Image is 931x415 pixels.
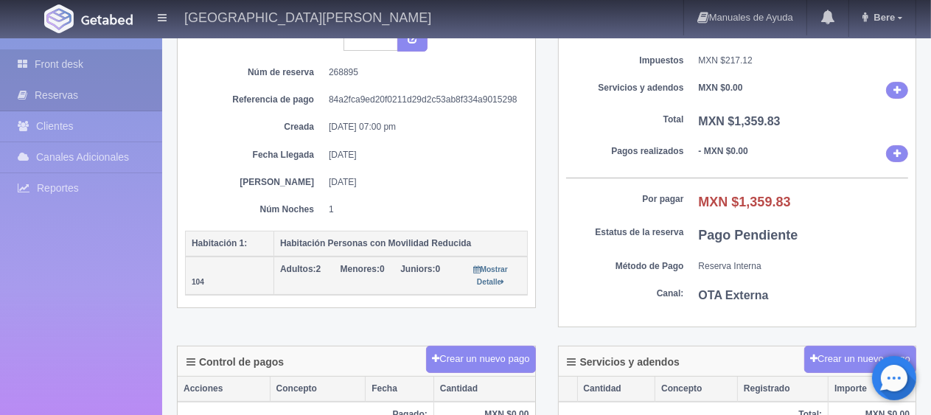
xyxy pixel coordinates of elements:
[341,264,380,274] strong: Menores:
[44,4,74,33] img: Getabed
[280,264,316,274] strong: Adultos:
[699,83,743,93] b: MXN $0.00
[566,287,684,300] dt: Canal:
[196,176,314,189] dt: [PERSON_NAME]
[196,149,314,161] dt: Fecha Llegada
[699,289,769,301] b: OTA Externa
[366,377,434,402] th: Fecha
[270,377,366,402] th: Concepto
[274,231,528,257] th: Habitación Personas con Movilidad Reducida
[192,238,247,248] b: Habitación 1:
[280,264,321,274] span: 2
[699,260,909,273] dd: Reserva Interna
[474,265,508,286] small: Mostrar Detalle
[568,357,680,368] h4: Servicios y adendos
[329,203,517,216] dd: 1
[699,115,781,128] b: MXN $1,359.83
[178,377,270,402] th: Acciones
[196,121,314,133] dt: Creada
[566,145,684,158] dt: Pagos realizados
[829,377,916,402] th: Importe
[699,146,748,156] b: - MXN $0.00
[566,55,684,67] dt: Impuestos
[804,346,916,373] button: Crear un nuevo cargo
[699,228,798,243] b: Pago Pendiente
[341,264,385,274] span: 0
[566,114,684,126] dt: Total
[699,195,791,209] b: MXN $1,359.83
[566,193,684,206] dt: Por pagar
[196,66,314,79] dt: Núm de reserva
[870,12,895,23] span: Bere
[329,94,517,106] dd: 84a2fca9ed20f0211d29d2c53ab8f334a9015298
[566,260,684,273] dt: Método de Pago
[566,82,684,94] dt: Servicios y adendos
[577,377,655,402] th: Cantidad
[474,264,508,287] a: Mostrar Detalle
[426,346,535,373] button: Crear un nuevo pago
[329,121,517,133] dd: [DATE] 07:00 pm
[400,264,435,274] strong: Juniors:
[329,66,517,79] dd: 268895
[566,226,684,239] dt: Estatus de la reserva
[655,377,738,402] th: Concepto
[400,264,440,274] span: 0
[329,176,517,189] dd: [DATE]
[433,377,534,402] th: Cantidad
[196,94,314,106] dt: Referencia de pago
[192,278,204,286] small: 104
[186,357,284,368] h4: Control de pagos
[81,14,133,25] img: Getabed
[737,377,828,402] th: Registrado
[196,203,314,216] dt: Núm Noches
[184,7,431,26] h4: [GEOGRAPHIC_DATA][PERSON_NAME]
[329,149,517,161] dd: [DATE]
[699,55,909,67] dd: MXN $217.12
